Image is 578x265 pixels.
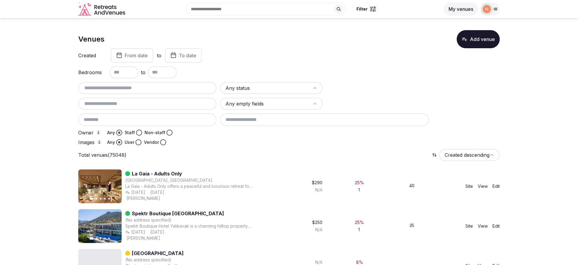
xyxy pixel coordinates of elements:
div: La Gaia - Adults Only offers a peaceful and luxurious retreat for discerning guests seeking tranq... [125,183,253,189]
button: [DATE] [125,229,145,235]
button: Go to slide 5 [108,238,110,239]
button: Go to slide 1 [90,238,94,240]
a: [GEOGRAPHIC_DATA] [132,250,184,257]
h1: Venues [78,34,104,44]
button: Go to slide 5 [108,198,110,200]
button: (No address specified) [125,257,172,263]
svg: Retreats and Venues company logo [78,2,126,16]
label: Bedrooms [78,70,102,75]
button: Go to slide 2 [95,198,97,200]
a: View [478,223,488,229]
img: Featured image for La Gaia - Adults Only [78,169,122,203]
button: (No address specified) [125,217,172,223]
img: Featured image for Spektr Boutique Hotel Yalikavak [78,209,122,243]
div: Spektr Boutique Hotel Yalıkavak is a charming hilltop property overlooking [GEOGRAPHIC_DATA], off... [125,223,253,229]
a: Site [465,183,473,189]
img: marina [483,5,491,13]
label: User [125,139,134,145]
span: to [141,69,145,76]
button: 1 [358,187,361,193]
label: Non-staff [144,130,165,136]
label: Owner [78,130,102,135]
p: Total venues (75048) [78,152,126,158]
div: 25 % [355,180,364,186]
label: Created [78,53,102,58]
a: Visit the homepage [78,2,126,16]
button: [PERSON_NAME] [125,195,161,201]
label: Any [107,130,115,136]
button: Owner [96,130,101,135]
button: From date [111,48,153,63]
button: Add venue [457,30,500,48]
label: Images [78,140,102,145]
button: 25% [355,219,364,226]
button: Go to slide 1 [90,198,94,200]
button: $290 [312,180,324,186]
label: Any [107,139,115,145]
button: Filter [353,3,380,15]
button: N/A [315,187,324,193]
button: [DATE] [149,229,164,235]
button: To date [165,48,202,63]
button: Go to slide 3 [100,198,101,200]
span: From date [125,52,148,58]
label: to [157,52,161,59]
span: 40 [409,183,415,189]
button: 25% [355,180,364,186]
button: 1 [358,227,361,233]
button: 35 [409,222,415,229]
div: 25 % [355,219,364,226]
button: Go to slide 4 [104,238,106,239]
label: Vendor [144,139,159,145]
a: Edit [493,183,500,189]
button: N/A [315,227,324,233]
a: Spektr Boutique [GEOGRAPHIC_DATA] [132,210,224,217]
button: 40 [409,183,416,189]
a: My venues [444,6,478,12]
button: [DATE] [125,189,145,195]
button: Go to slide 2 [95,238,97,239]
button: $250 [312,219,324,226]
span: 35 [409,222,414,229]
button: [PERSON_NAME] [125,235,161,241]
button: My venues [444,2,478,16]
button: [DATE] [149,189,164,195]
button: [GEOGRAPHIC_DATA], [GEOGRAPHIC_DATA] [125,177,213,183]
a: View [478,183,488,189]
span: Filter [356,6,368,12]
span: To date [179,52,196,58]
a: Site [465,223,473,229]
a: La Gaia - Adults Only [132,170,182,177]
a: Edit [493,223,500,229]
button: Go to slide 4 [104,198,106,200]
button: Images [97,140,102,144]
button: Go to slide 3 [100,238,101,239]
label: Staff [125,130,135,136]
